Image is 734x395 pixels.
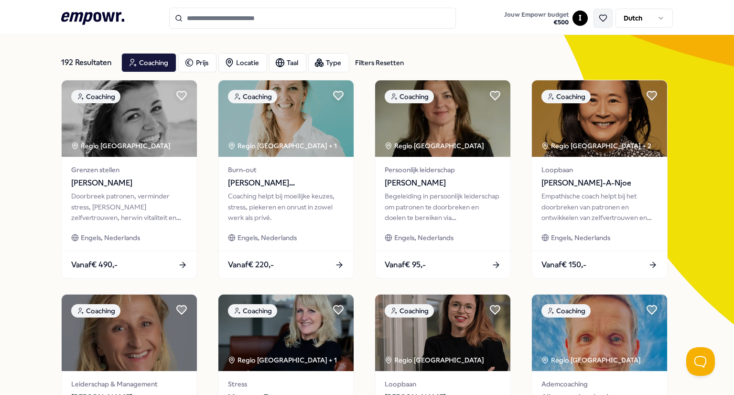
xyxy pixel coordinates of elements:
div: Regio [GEOGRAPHIC_DATA] [71,141,172,151]
input: Search for products, categories or subcategories [169,8,456,29]
div: Coaching [541,90,591,103]
div: Regio [GEOGRAPHIC_DATA] + 2 [541,141,651,151]
span: [PERSON_NAME] [385,177,501,189]
span: [PERSON_NAME][GEOGRAPHIC_DATA] [228,177,344,189]
a: package imageCoachingRegio [GEOGRAPHIC_DATA] Grenzen stellen[PERSON_NAME]Doorbreek patronen, verm... [61,80,197,279]
span: Engels, Nederlands [394,232,453,243]
img: package image [532,80,667,157]
div: Regio [GEOGRAPHIC_DATA] [385,355,486,365]
a: package imageCoachingRegio [GEOGRAPHIC_DATA] Persoonlijk leiderschap[PERSON_NAME]Begeleiding in p... [375,80,511,279]
span: Stress [228,379,344,389]
span: [PERSON_NAME]-A-Njoe [541,177,658,189]
span: Vanaf € 150,- [541,259,586,271]
button: Type [308,53,349,72]
span: Engels, Nederlands [551,232,610,243]
img: package image [62,80,197,157]
span: Persoonlijk leiderschap [385,165,501,175]
div: Coaching [385,304,434,318]
img: package image [375,295,510,371]
div: Coaching [71,304,120,318]
div: Coaching helpt bij moeilijke keuzes, stress, piekeren en onrust in zowel werk als privé. [228,191,344,223]
img: package image [375,80,510,157]
div: 192 Resultaten [61,53,114,72]
div: Regio [GEOGRAPHIC_DATA] [541,355,642,365]
button: Coaching [121,53,176,72]
div: Coaching [228,304,277,318]
div: Regio [GEOGRAPHIC_DATA] [385,141,486,151]
a: Jouw Empowr budget€500 [500,8,572,28]
div: Regio [GEOGRAPHIC_DATA] + 1 [228,141,337,151]
div: Begeleiding in persoonlijk leiderschap om patronen te doorbreken en doelen te bereiken via bewust... [385,191,501,223]
div: Filters Resetten [355,57,404,68]
span: € 500 [504,19,569,26]
a: package imageCoachingRegio [GEOGRAPHIC_DATA] + 1Burn-out[PERSON_NAME][GEOGRAPHIC_DATA]Coaching he... [218,80,354,279]
img: package image [218,295,354,371]
div: Regio [GEOGRAPHIC_DATA] + 1 [228,355,337,365]
button: Jouw Empowr budget€500 [502,9,571,28]
span: Vanaf € 490,- [71,259,118,271]
span: Vanaf € 220,- [228,259,274,271]
button: Taal [269,53,306,72]
div: Coaching [228,90,277,103]
span: Loopbaan [385,379,501,389]
div: Doorbreek patronen, verminder stress, [PERSON_NAME] zelfvertrouwen, herwin vitaliteit en kies voo... [71,191,187,223]
span: Burn-out [228,165,344,175]
span: Leiderschap & Management [71,379,187,389]
span: Vanaf € 95,- [385,259,426,271]
span: Engels, Nederlands [81,232,140,243]
div: Empathische coach helpt bij het doorbreken van patronen en ontwikkelen van zelfvertrouwen en inne... [541,191,658,223]
a: package imageCoachingRegio [GEOGRAPHIC_DATA] + 2Loopbaan[PERSON_NAME]-A-NjoeEmpathische coach hel... [531,80,668,279]
span: Engels, Nederlands [237,232,297,243]
div: Coaching [541,304,591,318]
iframe: Help Scout Beacon - Open [686,347,715,376]
span: [PERSON_NAME] [71,177,187,189]
div: Coaching [71,90,120,103]
button: Prijs [178,53,216,72]
span: Jouw Empowr budget [504,11,569,19]
div: Coaching [385,90,434,103]
span: Loopbaan [541,165,658,175]
img: package image [218,80,354,157]
img: package image [62,295,197,371]
button: I [572,11,588,26]
img: package image [532,295,667,371]
span: Ademcoaching [541,379,658,389]
button: Locatie [218,53,267,72]
span: Grenzen stellen [71,165,187,175]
